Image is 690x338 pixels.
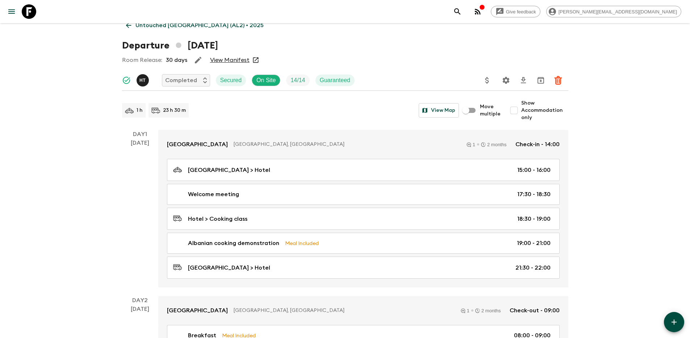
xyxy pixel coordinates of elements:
[4,4,19,19] button: menu
[166,56,187,64] p: 30 days
[515,263,551,272] p: 21:30 - 22:00
[216,75,246,86] div: Secured
[158,130,568,159] a: [GEOGRAPHIC_DATA][GEOGRAPHIC_DATA], [GEOGRAPHIC_DATA]12 monthsCheck-in - 14:00
[285,239,319,247] p: Meal Included
[188,166,270,174] p: [GEOGRAPHIC_DATA] > Hotel
[188,263,270,272] p: [GEOGRAPHIC_DATA] > Hotel
[475,308,501,313] div: 2 months
[286,75,309,86] div: Trip Fill
[131,139,149,287] div: [DATE]
[521,100,568,121] span: Show Accommodation only
[517,215,551,223] p: 18:30 - 19:00
[220,76,242,85] p: Secured
[419,103,459,118] button: View Map
[551,73,565,88] button: Delete
[461,308,469,313] div: 1
[480,73,494,88] button: Update Price, Early Bird Discount and Costs
[122,130,158,139] p: Day 1
[135,21,264,30] p: Untouched [GEOGRAPHIC_DATA] (AL2) • 2025
[165,76,197,85] p: Completed
[534,73,548,88] button: Archive (Completed, Cancelled or Unsynced Departures only)
[467,142,475,147] div: 1
[517,166,551,174] p: 15:00 - 16:00
[252,75,280,86] div: On Site
[491,6,540,17] a: Give feedback
[122,56,162,64] p: Room Release:
[517,239,551,248] p: 19:00 - 21:00
[167,140,228,149] p: [GEOGRAPHIC_DATA]
[210,56,250,64] a: View Manifest
[137,76,150,82] span: Heldi Turhani
[188,215,247,223] p: Hotel > Cooking class
[122,296,158,305] p: Day 2
[188,239,279,248] p: Albanian cooking demonstration
[480,103,501,118] span: Move multiple
[122,38,218,53] h1: Departure [DATE]
[137,107,143,114] p: 1 h
[290,76,305,85] p: 14 / 14
[122,18,268,33] a: Untouched [GEOGRAPHIC_DATA] (AL2) • 2025
[234,307,452,314] p: [GEOGRAPHIC_DATA], [GEOGRAPHIC_DATA]
[256,76,276,85] p: On Site
[167,233,560,254] a: Albanian cooking demonstrationMeal Included19:00 - 21:00
[234,141,458,148] p: [GEOGRAPHIC_DATA], [GEOGRAPHIC_DATA]
[167,208,560,230] a: Hotel > Cooking class18:30 - 19:00
[158,296,568,325] a: [GEOGRAPHIC_DATA][GEOGRAPHIC_DATA], [GEOGRAPHIC_DATA]12 monthsCheck-out - 09:00
[167,159,560,181] a: [GEOGRAPHIC_DATA] > Hotel15:00 - 16:00
[122,76,131,85] svg: Synced Successfully
[167,184,560,205] a: Welcome meeting17:30 - 18:30
[502,9,540,14] span: Give feedback
[516,73,531,88] button: Download CSV
[167,306,228,315] p: [GEOGRAPHIC_DATA]
[515,140,560,149] p: Check-in - 14:00
[320,76,351,85] p: Guaranteed
[163,107,186,114] p: 23 h 30 m
[499,73,513,88] button: Settings
[510,306,560,315] p: Check-out - 09:00
[450,4,465,19] button: search adventures
[555,9,681,14] span: [PERSON_NAME][EMAIL_ADDRESS][DOMAIN_NAME]
[167,257,560,279] a: [GEOGRAPHIC_DATA] > Hotel21:30 - 22:00
[481,142,506,147] div: 2 months
[188,190,239,199] p: Welcome meeting
[546,6,681,17] div: [PERSON_NAME][EMAIL_ADDRESS][DOMAIN_NAME]
[517,190,551,199] p: 17:30 - 18:30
